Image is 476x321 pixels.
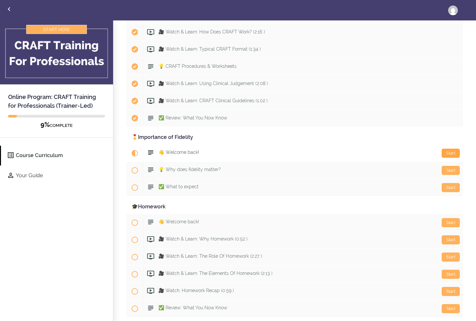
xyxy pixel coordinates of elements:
[158,219,199,224] span: 👋 Welcome back!
[126,24,143,41] span: Completed item
[126,110,143,127] span: Completed item
[126,58,463,75] a: Completed item 💡 CRAFT Procedures & Worksheets
[126,93,463,109] a: Completed item 🎥 Watch & Learn: CRAFT Clinical Guidelines (1:02 )
[158,46,261,52] span: 🎥 Watch & Learn: Typical CRAFT Format (1:34 )
[158,29,265,34] span: 🎥 Watch & Learn: How Does CRAFT Work? (2:16 )
[126,110,463,127] a: Completed item ✅ Review: What You Now Know
[442,218,460,227] div: Start
[126,214,463,231] a: Start 👋 Welcome back!
[442,149,460,158] div: Start
[126,145,463,162] a: Current item Start 👋 Welcome back!
[442,253,460,262] div: Start
[158,115,227,120] span: ✅ Review: What You Now Know
[126,93,143,109] span: Completed item
[126,41,463,58] a: Completed item 🎥 Watch & Learn: Typical CRAFT Format (1:34 )
[1,146,113,166] a: Course Curriculum
[126,249,463,265] a: Start 🎥 Watch & Learn: The Role Of Homework (2:27 )
[442,287,460,296] div: Start
[8,121,105,129] div: COMPLETE
[126,200,463,214] div: 🎓Homework
[158,288,234,293] span: 🎥 Watch: Homework Recap (0:59 )
[158,150,199,155] span: 👋 Welcome back!
[126,58,143,75] span: Completed item
[126,231,463,248] a: Start 🎥 Watch & Learn: Why Homework (0:52 )
[158,81,268,86] span: 🎥 Watch & Learn: Using Clinical Judgement (2:08 )
[158,64,237,69] span: 💡 CRAFT Procedures & Worksheets
[0,0,18,19] a: Back to courses
[158,271,273,276] span: 🎥 Watch & Learn: The Elements Of Homework (2:13 )
[41,121,50,129] span: 9%
[126,162,463,179] a: Start 💡 Why does fidelity matter?
[126,283,463,300] a: Start 🎥 Watch: Homework Recap (0:59 )
[126,41,143,58] span: Completed item
[126,75,463,92] a: Completed item 🎥 Watch & Learn: Using Clinical Judgement (2:08 )
[158,236,248,241] span: 🎥 Watch & Learn: Why Homework (0:52 )
[126,179,463,196] a: Start ✅ What to expect
[5,5,13,13] svg: Back to courses
[442,270,460,279] div: Start
[442,235,460,244] div: Start
[126,75,143,92] span: Completed item
[448,6,458,15] img: melissamiller87@gmail.com
[158,184,199,189] span: ✅ What to expect
[442,304,460,313] div: Start
[126,300,463,317] a: Start ✅ Review: What You Now Know
[126,130,463,145] div: 🎖️Importance of Fidelity
[158,253,262,259] span: 🎥 Watch & Learn: The Role Of Homework (2:27 )
[126,145,143,162] span: Current item
[126,24,463,41] a: Completed item 🎥 Watch & Learn: How Does CRAFT Work? (2:16 )
[1,166,113,186] a: Your Guide
[442,183,460,192] div: Start
[158,305,227,310] span: ✅ Review: What You Now Know
[158,167,221,172] span: 💡 Why does fidelity matter?
[126,266,463,283] a: Start 🎥 Watch & Learn: The Elements Of Homework (2:13 )
[158,98,268,103] span: 🎥 Watch & Learn: CRAFT Clinical Guidelines (1:02 )
[442,166,460,175] div: Start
